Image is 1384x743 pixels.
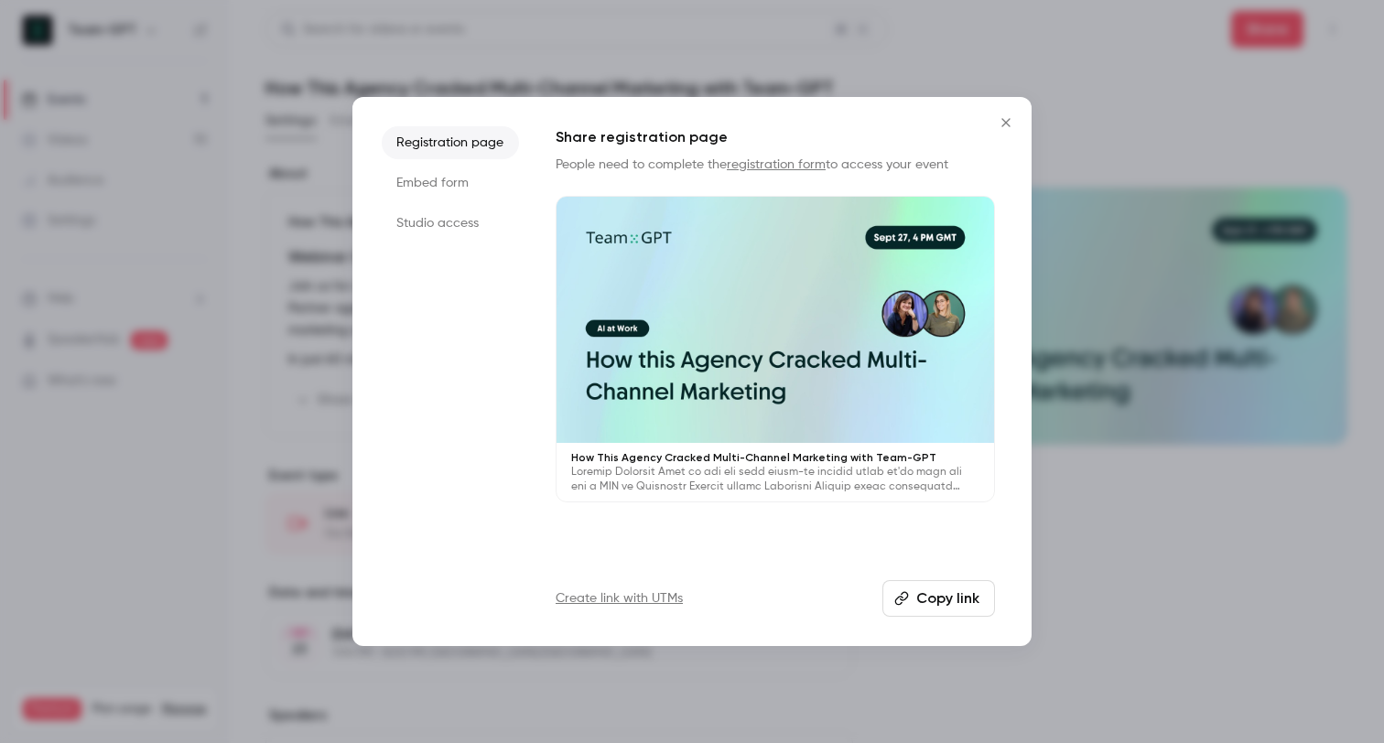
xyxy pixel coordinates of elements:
[571,450,979,465] p: How This Agency Cracked Multi-Channel Marketing with Team-GPT
[882,580,995,617] button: Copy link
[556,589,683,608] a: Create link with UTMs
[556,156,995,174] p: People need to complete the to access your event
[988,104,1024,141] button: Close
[382,126,519,159] li: Registration page
[556,126,995,148] h1: Share registration page
[556,196,995,502] a: How This Agency Cracked Multi-Channel Marketing with Team-GPTLoremip Dolorsit Amet co adi eli sed...
[727,158,826,171] a: registration form
[382,207,519,240] li: Studio access
[571,465,979,494] p: Loremip Dolorsit Amet co adi eli sedd eiusm-te incidid utlab et'do magn ali eni a MIN ve Quisnost...
[382,167,519,199] li: Embed form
